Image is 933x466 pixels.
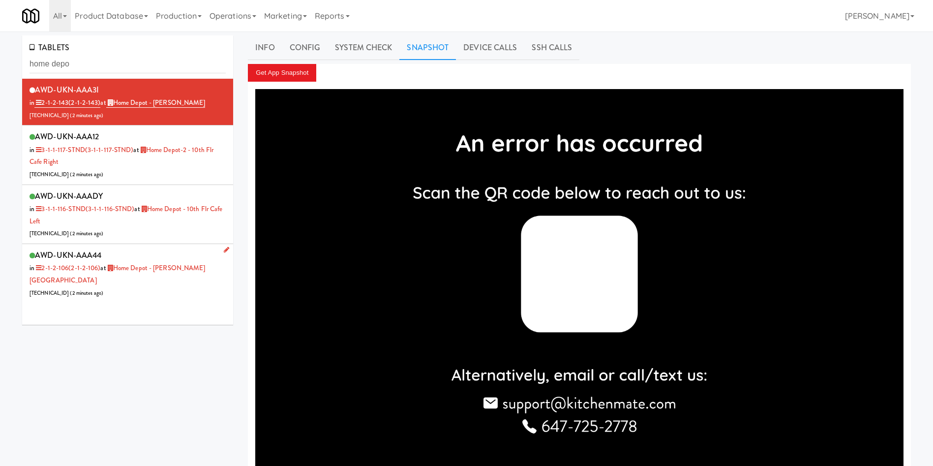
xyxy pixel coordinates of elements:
span: [TECHNICAL_ID] ( ) [30,171,103,178]
a: 2-1-2-106(2-1-2-106) [34,263,100,273]
span: at [100,98,205,108]
span: at [30,263,205,285]
a: Info [248,35,282,60]
li: AWD-UKN-AAA3Iin 2-1-2-143(2-1-2-143)at Home Depot - [PERSON_NAME][TECHNICAL_ID] (2 minutes ago) [22,79,233,126]
a: Home Depot - 10th Flr Cafe Left [30,204,222,226]
li: AWD-UKN-AAA44in 2-1-2-106(2-1-2-106)at Home Depot - [PERSON_NAME][GEOGRAPHIC_DATA][TECHNICAL_ID] ... [22,244,233,303]
a: Home Depot - [PERSON_NAME][GEOGRAPHIC_DATA] [30,263,205,285]
span: [TECHNICAL_ID] ( ) [30,112,103,119]
button: Get App Snapshot [248,64,316,82]
input: Search tablets [30,55,226,73]
span: 2 minutes ago [72,230,101,237]
span: in [30,204,134,214]
span: (3-1-1-116-STND) [86,204,135,214]
span: AWD-UKN-AAA44 [35,249,101,261]
span: 2 minutes ago [72,171,101,178]
span: TABLETS [30,42,69,53]
li: AWD-UKN-AAADYin 3-1-1-116-STND(3-1-1-116-STND)at Home Depot - 10th Flr Cafe Left[TECHNICAL_ID] (2... [22,185,233,244]
img: Micromart [22,7,39,25]
a: Snapshot [399,35,456,60]
span: in [30,145,133,155]
span: (3-1-1-117-STND) [85,145,134,155]
span: AWD-UKN-AAA3I [35,84,99,95]
a: System Check [328,35,399,60]
span: [TECHNICAL_ID] ( ) [30,289,103,297]
a: 3-1-1-116-STND(3-1-1-116-STND) [34,204,134,214]
span: in [30,98,100,108]
span: (2-1-2-143) [68,98,100,107]
span: 2 minutes ago [72,112,101,119]
span: 2 minutes ago [72,289,101,297]
a: 3-1-1-117-STND(3-1-1-117-STND) [34,145,133,155]
span: in [30,263,100,273]
a: Device Calls [456,35,524,60]
a: 2-1-2-143(2-1-2-143) [34,98,100,108]
li: AWD-UKN-AAA12in 3-1-1-117-STND(3-1-1-117-STND)at Home Depot-2 - 10th Flr Cafe Right[TECHNICAL_ID]... [22,125,233,185]
span: (2-1-2-106) [68,263,100,273]
span: at [30,204,222,226]
span: AWD-UKN-AAADY [35,190,103,202]
a: Config [282,35,328,60]
a: SSH Calls [524,35,579,60]
span: [TECHNICAL_ID] ( ) [30,230,103,237]
a: Home Depot - [PERSON_NAME] [106,98,206,108]
span: AWD-UKN-AAA12 [35,131,99,142]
